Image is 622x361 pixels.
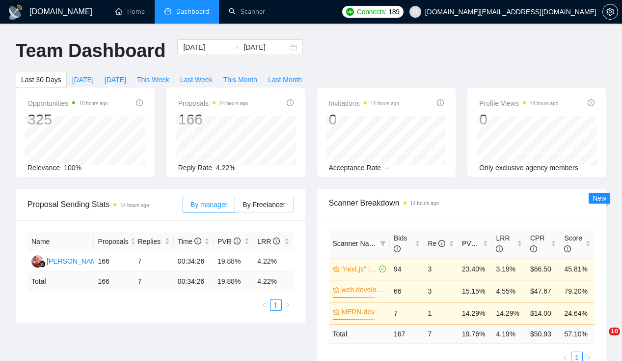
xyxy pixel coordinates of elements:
td: 45.81% [560,258,595,280]
span: Scanner Name [333,240,379,247]
div: 0 [479,110,558,129]
span: Invitations [329,97,399,109]
span: info-circle [530,245,537,252]
span: Time [178,238,201,245]
span: Proposals [98,236,128,247]
span: This Month [223,74,257,85]
input: End date [243,42,288,53]
td: 19.88% [214,251,253,272]
img: DP [31,255,44,268]
span: 10 [609,328,620,335]
li: Previous Page [258,299,270,311]
span: 100% [64,164,81,172]
th: Replies [134,232,174,251]
a: MERN dev [342,306,384,317]
td: 167 [390,324,424,343]
button: left [258,299,270,311]
td: 7 [424,324,458,343]
span: info-circle [234,238,241,244]
iframe: Intercom live chat [589,328,612,351]
span: Replies [138,236,162,247]
a: homeHome [115,7,145,16]
time: 14 hours ago [371,101,399,106]
td: 4.22 % [253,272,293,291]
span: left [261,302,267,308]
a: "next.js" | "next js [342,264,378,274]
td: 00:34:26 [174,251,214,272]
span: LRR [496,234,510,253]
span: info-circle [273,238,280,244]
span: LRR [257,238,280,245]
time: 14 hours ago [219,101,248,106]
th: Proposals [94,232,134,251]
div: 325 [27,110,108,129]
img: gigradar-bm.png [39,261,46,268]
span: info-circle [564,245,571,252]
span: Last Week [180,74,213,85]
td: $14.00 [526,302,560,324]
time: 14 hours ago [530,101,558,106]
span: filter [378,236,388,251]
span: Proposal Sending Stats [27,198,183,211]
td: 14.29% [458,302,492,324]
td: Total [329,324,390,343]
span: right [285,302,291,308]
span: Last Month [268,74,302,85]
td: 3 [424,258,458,280]
span: PVR [217,238,241,245]
th: Name [27,232,94,251]
td: $47.67 [526,280,560,302]
td: 4.19 % [492,324,526,343]
span: info-circle [194,238,201,244]
a: searchScanner [229,7,265,16]
td: 3 [424,280,458,302]
td: 7 [134,251,174,272]
a: DP[PERSON_NAME] [31,257,103,265]
span: By Freelancer [243,201,285,209]
span: Proposals [178,97,248,109]
td: 79.20% [560,280,595,302]
span: [DATE] [72,74,94,85]
span: user [412,8,419,15]
td: 94 [390,258,424,280]
span: crown [333,286,340,293]
span: Score [564,234,582,253]
h1: Team Dashboard [16,39,165,62]
span: Scanner Breakdown [329,197,595,209]
div: 166 [178,110,248,129]
td: 166 [94,272,134,291]
a: setting [602,8,618,16]
button: Last Month [263,72,307,88]
li: 1 [270,299,282,311]
td: 19.88 % [214,272,253,291]
span: PVR [462,240,485,247]
td: 4.22% [253,251,293,272]
span: Opportunities [27,97,108,109]
span: crown [333,266,340,272]
td: 24.64% [560,302,595,324]
span: 4.22% [216,164,236,172]
span: [DATE] [105,74,126,85]
td: 57.10 % [560,324,595,343]
img: logo [8,4,24,20]
td: 7 [390,302,424,324]
span: dashboard [164,8,171,15]
span: 189 [388,6,399,17]
span: info-circle [438,240,445,247]
a: 1 [270,300,281,310]
input: Start date [183,42,228,53]
button: [DATE] [99,72,132,88]
span: info-circle [496,245,503,252]
span: crown [333,308,340,315]
a: web developmnet [342,284,384,295]
td: 00:34:26 [174,272,214,291]
td: 4.55% [492,280,526,302]
span: Last 30 Days [21,74,61,85]
span: info-circle [287,99,294,106]
button: Last 30 Days [16,72,67,88]
span: Dashboard [176,7,209,16]
img: upwork-logo.png [346,8,354,16]
td: $ 50.93 [526,324,560,343]
button: right [282,299,294,311]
